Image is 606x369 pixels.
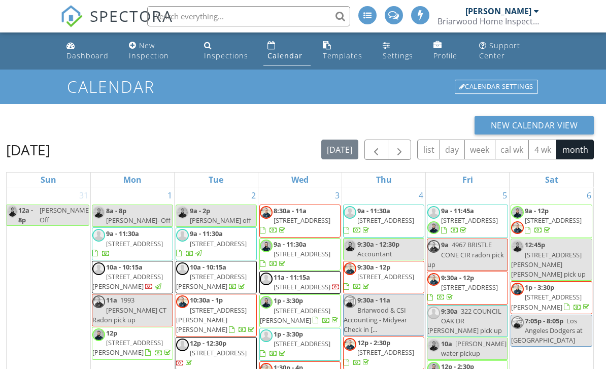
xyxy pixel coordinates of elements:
a: 1p - 3:30p [STREET_ADDRESS][PERSON_NAME] [260,296,340,324]
a: 1p - 3:30p [STREET_ADDRESS][PERSON_NAME] [511,283,591,311]
img: img_1860.png [344,262,356,275]
a: 9a - 11:30a [STREET_ADDRESS] [176,229,247,257]
a: Go to September 3, 2025 [333,187,342,204]
span: 12:45p [525,240,545,249]
a: 8:30a - 11a [STREET_ADDRESS] [260,206,330,234]
a: 11a - 11:15a [STREET_ADDRESS] [274,273,340,291]
a: 10:30a - 1p [STREET_ADDRESS][PERSON_NAME][PERSON_NAME] [176,294,257,337]
span: 10a - 10:15a [106,262,143,272]
span: 11a - 11:15a [274,273,310,282]
a: 1p - 3:30p [STREET_ADDRESS][PERSON_NAME] [511,281,592,314]
a: 12p [STREET_ADDRESS][PERSON_NAME] [92,327,173,360]
div: New Inspection [129,41,169,60]
h2: [DATE] [6,140,50,160]
a: 9a - 11:30a [STREET_ADDRESS] [176,227,257,260]
span: 12p [106,328,117,338]
img: img_1860.png [260,206,273,219]
span: [STREET_ADDRESS][PERSON_NAME] [511,292,582,311]
span: [STREET_ADDRESS][PERSON_NAME] [176,272,247,291]
span: [STREET_ADDRESS][PERSON_NAME] [92,338,163,357]
img: img_1861.png [7,205,18,218]
h1: Calendar [67,78,539,95]
div: Briarwood Home Inspections [437,16,539,26]
a: 9a - 11:30a [STREET_ADDRESS] [260,240,330,268]
a: Support Center [475,37,543,65]
span: 9:30a - 12:30p [357,240,399,249]
img: img_1860.png [427,273,440,286]
span: [PERSON_NAME]- Off [106,216,171,225]
span: Accountant [357,249,392,258]
span: 9a - 11:45a [441,206,474,215]
a: Friday [460,173,475,187]
span: 1p - 3:30p [525,283,554,292]
a: 9a - 11:30a [STREET_ADDRESS] [344,206,414,234]
a: Go to August 31, 2025 [77,187,90,204]
span: [STREET_ADDRESS] [441,283,498,292]
img: default-user-f0147aede5fd5fa78ca7ade42f37bd4542148d508eef1c3d3ea960f66861d68b.jpg [427,206,440,219]
span: [STREET_ADDRESS] [441,216,498,225]
span: 12a - 8p [18,205,38,225]
a: Calendar [263,37,311,65]
span: [STREET_ADDRESS] [357,348,414,357]
div: Templates [323,51,362,60]
img: img_1860.png [511,283,524,295]
span: [STREET_ADDRESS] [274,216,330,225]
img: default-user-f0147aede5fd5fa78ca7ade42f37bd4542148d508eef1c3d3ea960f66861d68b.jpg [92,262,105,275]
span: [STREET_ADDRESS] [357,272,414,281]
span: 322 COUNCIL OAK DR [PERSON_NAME] pick up [427,307,502,335]
button: [DATE] [321,140,358,159]
a: Sunday [39,173,58,187]
span: [STREET_ADDRESS] [274,249,330,258]
span: [STREET_ADDRESS][PERSON_NAME] [260,306,330,325]
div: Settings [383,51,413,60]
span: [STREET_ADDRESS] [357,216,414,225]
span: [STREET_ADDRESS] [106,239,163,248]
a: Dashboard [62,37,116,65]
span: 4967 BRISTLE CONE CIR radon pick up [427,240,504,269]
a: 9:30a - 12p [STREET_ADDRESS] [427,272,508,305]
a: 9a - 11:30a [STREET_ADDRESS] [92,229,163,257]
a: 12p [STREET_ADDRESS][PERSON_NAME] [92,328,173,357]
a: New Inspection [125,37,192,65]
a: 12p - 12:30p [STREET_ADDRESS] [176,339,247,367]
a: 9a - 11:30a [STREET_ADDRESS] [343,205,424,238]
img: default-user-f0147aede5fd5fa78ca7ade42f37bd4542148d508eef1c3d3ea960f66861d68b.jpg [176,262,189,275]
span: 9a - 11:30a [357,206,390,215]
img: img_1860.png [344,338,356,351]
button: Next month [388,140,412,160]
img: img_1860.png [511,221,524,234]
span: 10a [441,339,452,348]
div: [PERSON_NAME] [465,6,531,16]
div: Support Center [479,41,520,60]
span: 9a - 11:30a [274,240,307,249]
div: Profile [433,51,457,60]
a: Settings [379,37,421,65]
a: 10a - 10:15a [STREET_ADDRESS][PERSON_NAME] [176,261,257,294]
span: SPECTORA [90,5,173,26]
img: img_1863.jpeg [344,295,356,308]
img: img_1861.png [260,296,273,309]
a: 10:30a - 1p [STREET_ADDRESS][PERSON_NAME][PERSON_NAME] [176,295,256,334]
button: week [464,140,495,159]
span: 12p - 12:30p [190,339,226,348]
span: 1p - 3:30p [274,329,303,339]
div: Dashboard [66,51,109,60]
button: day [440,140,465,159]
img: default-user-f0147aede5fd5fa78ca7ade42f37bd4542148d508eef1c3d3ea960f66861d68b.jpg [260,329,273,342]
span: [PERSON_NAME] off [190,216,251,225]
a: Inspections [200,37,255,65]
img: img_1861.png [176,206,189,219]
a: 1p - 3:30p [STREET_ADDRESS][PERSON_NAME] [259,294,341,327]
a: Templates [319,37,371,65]
img: img_1860.png [92,295,105,308]
span: [PERSON_NAME] water pickup [441,339,507,358]
span: [STREET_ADDRESS] [274,282,330,291]
button: 4 wk [528,140,557,159]
a: 1p - 3:30p [STREET_ADDRESS] [260,329,330,358]
a: Profile [429,37,467,65]
span: [STREET_ADDRESS][PERSON_NAME] [92,272,163,291]
a: 9:30a - 12p [STREET_ADDRESS] [344,262,414,291]
a: Calendar Settings [454,79,539,95]
a: 9a - 11:30a [STREET_ADDRESS] [259,238,341,271]
img: default-user-f0147aede5fd5fa78ca7ade42f37bd4542148d508eef1c3d3ea960f66861d68b.jpg [260,273,273,285]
